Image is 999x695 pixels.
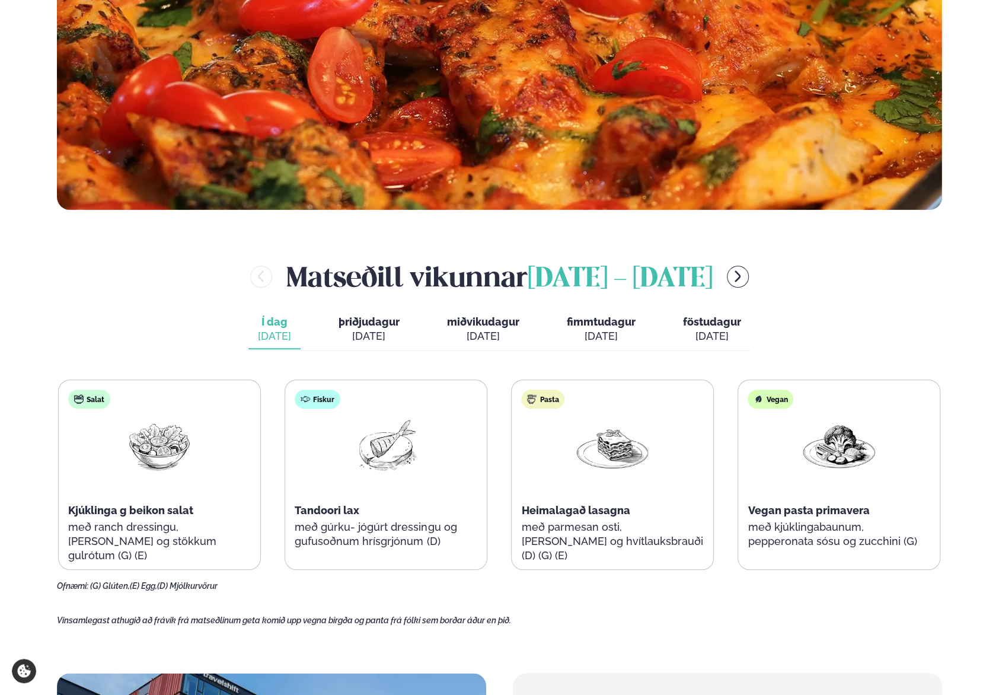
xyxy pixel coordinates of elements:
[329,310,409,349] button: þriðjudagur [DATE]
[447,315,519,328] span: miðvikudagur
[801,418,877,473] img: Vegan.png
[754,394,763,404] img: Vegan.svg
[447,329,519,343] div: [DATE]
[567,329,636,343] div: [DATE]
[57,581,88,591] span: Ofnæmi:
[68,390,110,409] div: Salat
[68,520,251,563] p: með ranch dressingu, [PERSON_NAME] og stökkum gulrótum (G) (E)
[295,504,359,517] span: Tandoori lax
[90,581,130,591] span: (G) Glúten,
[295,520,477,549] p: með gúrku- jógúrt dressingu og gufusoðnum hrísgrjónum (D)
[521,390,564,409] div: Pasta
[250,266,272,288] button: menu-btn-left
[521,520,704,563] p: með parmesan osti, [PERSON_NAME] og hvítlauksbrauði (D) (G) (E)
[130,581,157,591] span: (E) Egg,
[683,315,741,328] span: föstudagur
[748,520,930,549] p: með kjúklingabaunum, pepperonata sósu og zucchini (G)
[286,257,713,296] h2: Matseðill vikunnar
[748,390,793,409] div: Vegan
[438,310,529,349] button: miðvikudagur [DATE]
[339,329,400,343] div: [DATE]
[527,394,537,404] img: pasta.svg
[574,418,650,473] img: Lasagna.png
[339,315,400,328] span: þriðjudagur
[74,394,84,404] img: salad.svg
[683,329,741,343] div: [DATE]
[727,266,749,288] button: menu-btn-right
[68,504,193,517] span: Kjúklinga g beikon salat
[122,418,197,473] img: Salad.png
[674,310,751,349] button: föstudagur [DATE]
[258,329,291,343] div: [DATE]
[57,616,511,625] span: Vinsamlegast athugið að frávik frá matseðlinum geta komið upp vegna birgða og panta frá fólki sem...
[157,581,218,591] span: (D) Mjólkurvörur
[258,315,291,329] span: Í dag
[301,394,310,404] img: fish.svg
[557,310,645,349] button: fimmtudagur [DATE]
[248,310,301,349] button: Í dag [DATE]
[521,504,630,517] span: Heimalagað lasagna
[295,390,340,409] div: Fiskur
[12,659,36,683] a: Cookie settings
[528,266,713,292] span: [DATE] - [DATE]
[567,315,636,328] span: fimmtudagur
[748,504,869,517] span: Vegan pasta primavera
[348,418,424,473] img: Fish.png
